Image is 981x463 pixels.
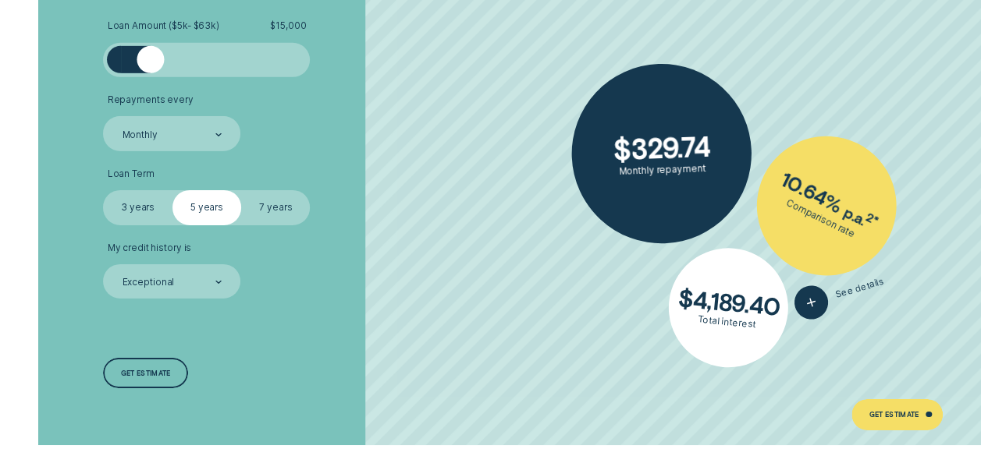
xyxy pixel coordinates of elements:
button: See details [790,265,888,324]
a: Get estimate [103,358,187,389]
span: Loan Amount ( $5k - $63k ) [108,20,219,32]
label: 3 years [103,190,172,224]
label: 5 years [172,190,241,224]
span: My credit history is [108,242,192,254]
span: Loan Term [108,168,155,180]
label: 7 years [241,190,310,224]
span: $ 15,000 [270,20,306,32]
div: Monthly [123,129,158,140]
div: Exceptional [123,277,175,288]
span: See details [833,275,885,300]
span: Repayments every [108,94,194,106]
a: Get Estimate [851,399,943,430]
